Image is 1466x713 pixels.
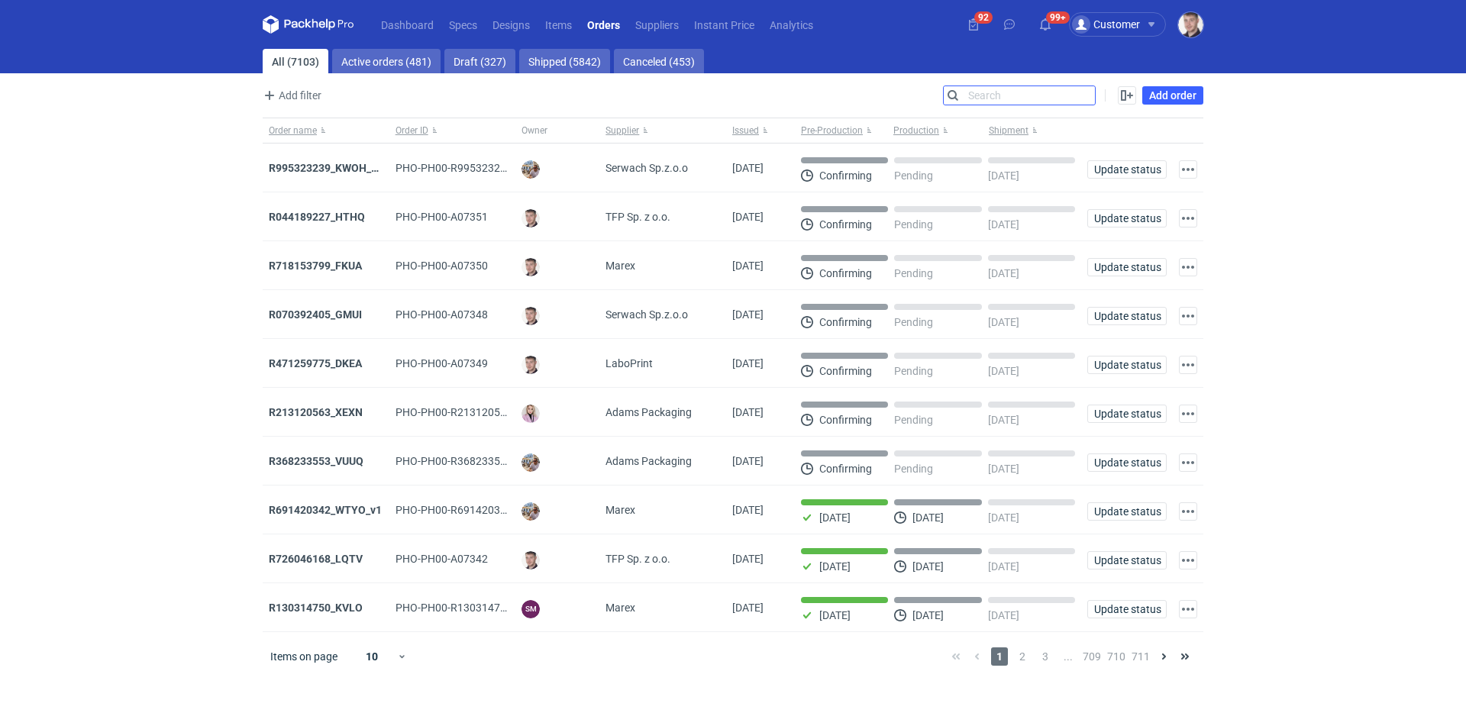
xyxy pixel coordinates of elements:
[1094,311,1160,321] span: Update status
[396,211,488,223] span: PHO-PH00-A07351
[1179,258,1197,276] button: Actions
[894,365,933,377] p: Pending
[521,307,540,325] img: Maciej Sikora
[396,504,563,516] span: PHO-PH00-R691420342_WTYO_V1
[269,504,382,516] a: R691420342_WTYO_v1
[890,118,986,143] button: Production
[1179,551,1197,569] button: Actions
[819,414,872,426] p: Confirming
[732,124,759,137] span: Issued
[521,258,540,276] img: Maciej Sikora
[269,602,363,614] a: R130314750_KVLO
[1179,453,1197,472] button: Actions
[521,160,540,179] img: Michał Palasek
[521,124,547,137] span: Owner
[894,169,933,182] p: Pending
[819,511,851,524] p: [DATE]
[373,15,441,34] a: Dashboard
[819,316,872,328] p: Confirming
[1142,86,1203,105] a: Add order
[521,405,540,423] img: Klaudia Wiśniewska
[599,534,726,583] div: TFP Sp. z o.o.
[1094,506,1160,517] span: Update status
[1014,647,1031,666] span: 2
[686,15,762,34] a: Instant Price
[269,308,362,321] a: R070392405_GMUI
[732,260,764,272] span: 09/10/2025
[599,144,726,192] div: Serwach Sp.z.o.o
[732,455,764,467] span: 08/10/2025
[521,502,540,521] img: Michał Palasek
[444,49,515,73] a: Draft (327)
[988,365,1019,377] p: [DATE]
[1087,405,1167,423] button: Update status
[389,118,516,143] button: Order ID
[732,357,764,369] span: 09/10/2025
[332,49,441,73] a: Active orders (481)
[1094,262,1160,273] span: Update status
[988,267,1019,279] p: [DATE]
[269,357,362,369] a: R471259775_DKEA
[519,49,610,73] a: Shipped (5842)
[1178,12,1203,37] button: Maciej Sikora
[599,486,726,534] div: Marex
[1094,360,1160,370] span: Update status
[894,463,933,475] p: Pending
[819,560,851,573] p: [DATE]
[1087,160,1167,179] button: Update status
[1107,647,1125,666] span: 710
[991,647,1008,666] span: 1
[986,118,1081,143] button: Shipment
[1179,307,1197,325] button: Actions
[396,308,488,321] span: PHO-PH00-A07348
[1072,15,1140,34] div: Customer
[819,169,872,182] p: Confirming
[599,290,726,339] div: Serwach Sp.z.o.o
[605,124,639,137] span: Supplier
[269,211,365,223] strong: R044189227_HTHQ
[441,15,485,34] a: Specs
[1037,647,1054,666] span: 3
[521,209,540,227] img: Maciej Sikora
[912,560,944,573] p: [DATE]
[605,307,688,322] span: Serwach Sp.z.o.o
[605,209,670,224] span: TFP Sp. z o.o.
[269,162,425,174] strong: R995323239_KWOH_EIKL_BXED
[988,316,1019,328] p: [DATE]
[1033,12,1058,37] button: 99+
[1087,551,1167,569] button: Update status
[961,12,986,37] button: 92
[605,258,635,273] span: Marex
[988,218,1019,231] p: [DATE]
[912,609,944,621] p: [DATE]
[263,49,328,73] a: All (7103)
[605,600,635,615] span: Marex
[988,463,1019,475] p: [DATE]
[260,86,321,105] span: Add filter
[269,260,362,272] a: R718153799_FKUA
[1087,453,1167,472] button: Update status
[894,267,933,279] p: Pending
[1087,600,1167,618] button: Update status
[396,406,544,418] span: PHO-PH00-R213120563_XEXN
[988,560,1019,573] p: [DATE]
[988,511,1019,524] p: [DATE]
[1094,408,1160,419] span: Update status
[263,15,354,34] svg: Packhelp Pro
[1087,356,1167,374] button: Update status
[347,646,397,667] div: 10
[605,453,692,469] span: Adams Packaging
[732,308,764,321] span: 09/10/2025
[1087,209,1167,227] button: Update status
[1179,502,1197,521] button: Actions
[912,511,944,524] p: [DATE]
[1087,502,1167,521] button: Update status
[605,160,688,176] span: Serwach Sp.z.o.o
[819,463,872,475] p: Confirming
[989,124,1028,137] span: Shipment
[1060,647,1077,666] span: ...
[269,455,363,467] strong: R368233553_VUUQ
[605,405,692,420] span: Adams Packaging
